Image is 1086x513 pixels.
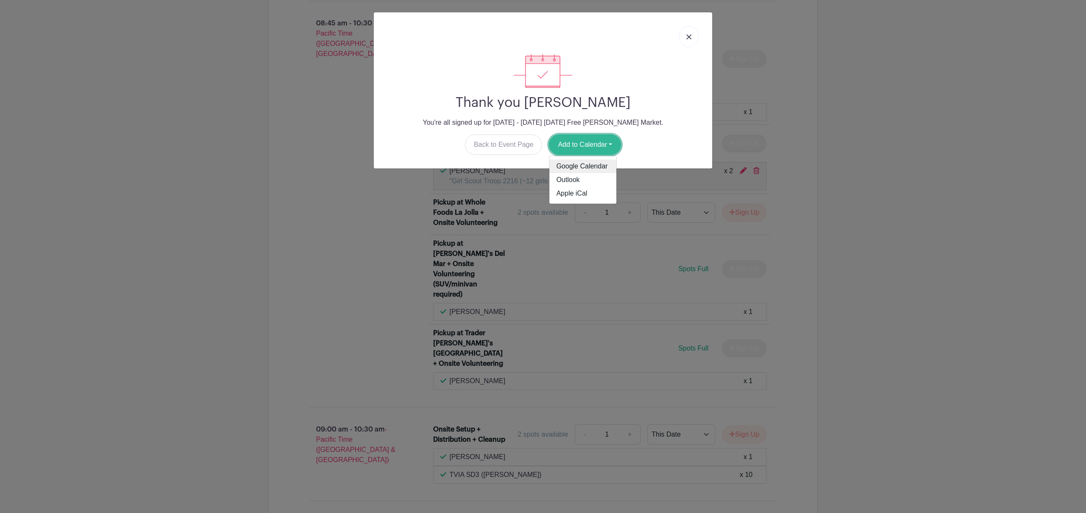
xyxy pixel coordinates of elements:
[465,135,543,155] a: Back to Event Page
[549,135,621,155] button: Add to Calendar
[381,95,705,111] h2: Thank you [PERSON_NAME]
[549,187,616,200] a: Apple iCal
[686,34,691,39] img: close_button-5f87c8562297e5c2d7936805f587ecaba9071eb48480494691a3f1689db116b3.svg
[381,118,705,128] p: You're all signed up for [DATE] - [DATE] [DATE] Free [PERSON_NAME] Market.
[549,173,616,187] a: Outlook
[549,160,616,173] a: Google Calendar
[514,54,572,88] img: signup_complete-c468d5dda3e2740ee63a24cb0ba0d3ce5d8a4ecd24259e683200fb1569d990c8.svg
